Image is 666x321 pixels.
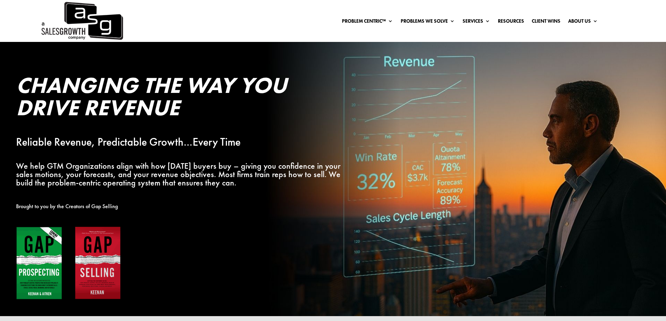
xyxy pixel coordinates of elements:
[16,138,344,146] p: Reliable Revenue, Predictable Growth…Every Time
[568,19,598,26] a: About Us
[16,226,121,300] img: Gap Books
[401,19,455,26] a: Problems We Solve
[16,74,344,122] h2: Changing the Way You Drive Revenue
[16,162,344,187] p: We help GTM Organizations align with how [DATE] buyers buy – giving you confidence in your sales ...
[463,19,490,26] a: Services
[342,19,393,26] a: Problem Centric™
[16,202,344,211] p: Brought to you by the Creators of Gap Selling
[532,19,560,26] a: Client Wins
[498,19,524,26] a: Resources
